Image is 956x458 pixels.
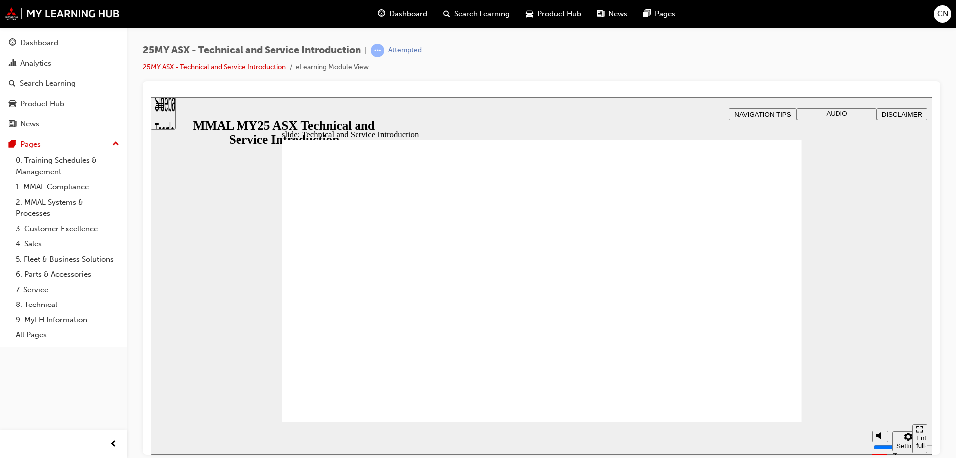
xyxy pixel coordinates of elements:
button: DISCLAIMER [726,11,776,23]
span: CN [937,8,948,20]
button: NAVIGATION TIPS [578,11,646,23]
div: misc controls [717,325,756,357]
a: search-iconSearch Learning [435,4,518,24]
button: AUDIO PREFERENCES [646,11,726,23]
span: chart-icon [9,59,16,68]
span: pages-icon [643,8,651,20]
span: car-icon [526,8,533,20]
a: 7. Service [12,282,123,298]
span: prev-icon [110,438,117,451]
span: learningRecordVerb_ATTEMPT-icon [371,44,384,57]
button: Enter full-screen (Ctrl+Alt+F) [761,327,776,356]
div: Pages [20,139,41,150]
span: news-icon [9,120,16,129]
a: 4. Sales [12,236,123,252]
a: 0. Training Schedules & Management [12,153,123,179]
span: NAVIGATION TIPS [584,13,640,21]
button: DashboardAnalyticsSearch LearningProduct HubNews [4,32,123,135]
button: CN [934,5,951,23]
button: Pages [4,135,123,153]
span: Dashboard [389,8,427,20]
a: news-iconNews [589,4,635,24]
a: Product Hub [4,95,123,113]
a: All Pages [12,327,123,343]
div: Dashboard [20,37,58,49]
span: search-icon [9,79,16,88]
span: pages-icon [9,140,16,149]
div: Settings [745,345,769,352]
span: up-icon [112,138,119,151]
a: Dashboard [4,34,123,52]
input: volume [722,346,787,354]
a: 5. Fleet & Business Solutions [12,252,123,267]
div: Product Hub [20,98,64,110]
span: | [365,45,367,56]
a: pages-iconPages [635,4,683,24]
span: 25MY ASX - Technical and Service Introduction [143,45,361,56]
span: DISCLAIMER [731,13,771,21]
img: mmal [5,7,119,20]
span: guage-icon [9,39,16,48]
a: 3. Customer Excellence [12,221,123,237]
span: AUDIO PREFERENCES [661,12,711,27]
a: 2. MMAL Systems & Processes [12,195,123,221]
nav: slide navigation [761,325,776,357]
span: news-icon [597,8,604,20]
div: Search Learning [20,78,76,89]
a: 9. MyLH Information [12,312,123,328]
li: eLearning Module View [296,62,369,73]
a: Analytics [4,54,123,73]
a: 6. Parts & Accessories [12,267,123,282]
span: search-icon [443,8,450,20]
button: Mute (Ctrl+Alt+M) [721,333,737,345]
div: News [20,118,39,130]
a: 25MY ASX - Technical and Service Introduction [143,63,286,71]
label: Zoom to fit [741,354,761,383]
a: 8. Technical [12,297,123,312]
span: News [608,8,627,20]
div: Attempted [388,46,422,55]
div: Enter full-screen (Ctrl+Alt+F) [765,337,772,367]
a: 1. MMAL Compliance [12,179,123,195]
span: Pages [655,8,675,20]
a: News [4,115,123,133]
span: Product Hub [537,8,581,20]
a: guage-iconDashboard [370,4,435,24]
span: Search Learning [454,8,510,20]
span: car-icon [9,100,16,109]
button: Settings [741,334,773,354]
span: guage-icon [378,8,385,20]
div: Analytics [20,58,51,69]
a: car-iconProduct Hub [518,4,589,24]
a: Search Learning [4,74,123,93]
